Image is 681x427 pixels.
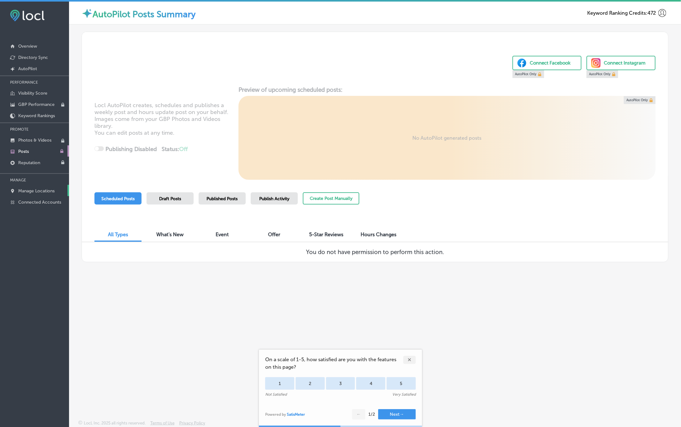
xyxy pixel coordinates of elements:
[587,10,656,16] span: Keyword Ranking Credits: 472
[18,102,55,107] p: GBP Performance
[587,56,656,70] button: Connect Instagram
[296,377,325,390] div: 2
[18,55,48,60] p: Directory Sync
[368,412,375,417] div: 1 / 2
[512,56,582,70] button: Connect Facebook
[101,196,135,201] span: Scheduled Posts
[403,356,416,364] div: ✕
[306,248,444,256] h3: You do not have permission to perform this action.
[309,232,344,237] span: 5-Star Reviews
[18,91,47,96] p: Visibility Score
[18,200,61,205] p: Connected Accounts
[108,232,128,237] span: All Types
[216,232,229,237] span: Event
[18,188,55,194] p: Manage Locations
[18,160,40,165] p: Reputation
[265,392,287,397] div: Not Satisfied
[268,232,281,237] span: Offer
[287,412,305,417] a: SatisMeter
[82,8,93,19] img: autopilot-icon
[265,356,403,371] span: On a scale of 1-5, how satisfied are you with the features on this page?
[18,149,29,154] p: Posts
[18,113,55,118] p: Keyword Rankings
[84,421,146,425] p: Locl, Inc. 2025 all rights reserved.
[356,377,385,390] div: 4
[265,377,294,390] div: 1
[604,58,646,68] div: Connect Instagram
[157,232,184,237] span: What's New
[259,196,289,201] span: Publish Activity
[392,392,416,397] div: Very Satisfied
[10,10,45,21] img: fda3e92497d09a02dc62c9cd864e3231.png
[352,409,365,419] button: ←
[387,377,416,390] div: 5
[18,66,37,71] p: AutoPilot
[378,409,416,419] button: Next→
[303,192,359,205] button: Create Post Manually
[361,232,396,237] span: Hours Changes
[530,58,571,68] div: Connect Facebook
[18,44,37,49] p: Overview
[18,138,51,143] p: Photos & Videos
[265,412,305,417] div: Powered by
[159,196,181,201] span: Draft Posts
[326,377,355,390] div: 3
[93,9,196,19] label: AutoPilot Posts Summary
[207,196,238,201] span: Published Posts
